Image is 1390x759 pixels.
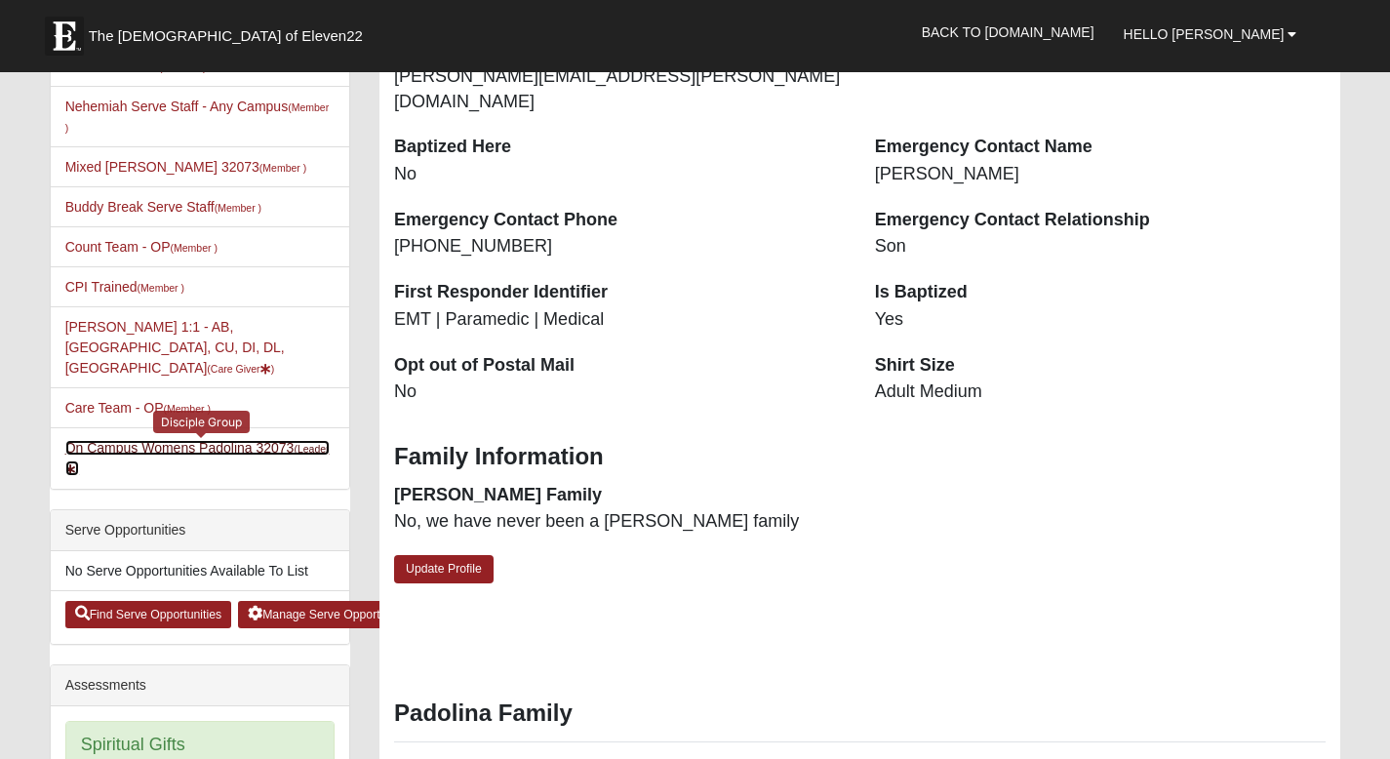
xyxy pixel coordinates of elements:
a: Back to [DOMAIN_NAME] [907,8,1109,57]
a: The [DEMOGRAPHIC_DATA] of Eleven22 [35,7,425,56]
small: (Member ) [164,403,211,415]
dd: No, we have never been a [PERSON_NAME] family [394,509,846,535]
dt: Shirt Size [875,353,1327,379]
small: (Leader ) [65,443,330,475]
small: (Care Giver ) [207,363,274,375]
a: Care Team - OP(Member ) [65,400,211,416]
dt: Baptized Here [394,135,846,160]
dd: [PERSON_NAME] [875,162,1327,187]
dt: Opt out of Postal Mail [394,353,846,379]
a: Mixed [PERSON_NAME] 32073(Member ) [65,159,307,175]
dt: [PERSON_NAME] Family [394,483,846,508]
dd: [PHONE_NUMBER] [394,234,846,260]
small: (Member ) [215,202,261,214]
dd: [PERSON_NAME][EMAIL_ADDRESS][PERSON_NAME][DOMAIN_NAME] [394,64,846,114]
a: [PERSON_NAME] 1:1 - AB, [GEOGRAPHIC_DATA], CU, DI, DL, [GEOGRAPHIC_DATA](Care Giver) [65,319,285,376]
h3: Family Information [394,443,1326,471]
a: Manage Serve Opportunities [238,601,424,628]
div: Assessments [51,665,349,706]
dt: Emergency Contact Phone [394,208,846,233]
dt: First Responder Identifier [394,280,846,305]
li: No Serve Opportunities Available To List [51,551,349,591]
a: Hello [PERSON_NAME] [1109,10,1312,59]
a: Find Serve Opportunities [65,601,232,628]
dt: Emergency Contact Relationship [875,208,1327,233]
dd: No [394,379,846,405]
small: (Member ) [138,282,184,294]
dt: Emergency Contact Name [875,135,1327,160]
dd: EMT | Paramedic | Medical [394,307,846,333]
dd: No [394,162,846,187]
dd: Son [875,234,1327,260]
small: (Member ) [171,242,218,254]
a: Nehemiah Serve Staff - Any Campus(Member ) [65,99,330,135]
a: Buddy Break Serve Staff(Member ) [65,199,261,215]
img: Eleven22 logo [45,17,84,56]
span: Hello [PERSON_NAME] [1124,26,1285,42]
small: (Member ) [259,162,306,174]
a: Update Profile [394,555,494,583]
a: On Campus Womens Padolina 32073(Leader) [65,440,330,476]
h3: Padolina Family [394,699,1326,728]
a: Count Team - OP(Member ) [65,239,218,255]
dd: Yes [875,307,1327,333]
dt: Is Baptized [875,280,1327,305]
div: Serve Opportunities [51,510,349,551]
dd: Adult Medium [875,379,1327,405]
div: Disciple Group [153,411,250,433]
span: The [DEMOGRAPHIC_DATA] of Eleven22 [89,26,363,46]
a: CPI Trained(Member ) [65,279,184,295]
